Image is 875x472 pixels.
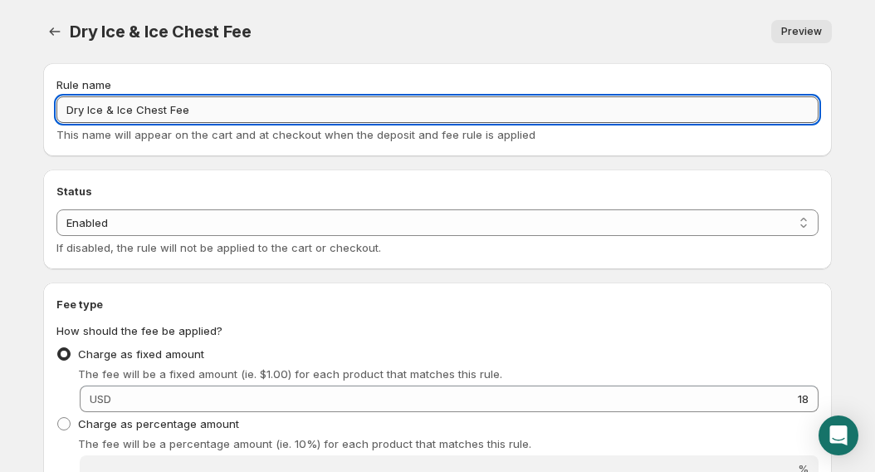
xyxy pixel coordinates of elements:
span: Charge as fixed amount [78,347,204,361]
span: The fee will be a fixed amount (ie. $1.00) for each product that matches this rule. [78,367,502,381]
span: How should the fee be applied? [56,324,222,337]
span: If disabled, the rule will not be applied to the cart or checkout. [56,241,381,254]
span: Preview [781,25,822,38]
span: USD [90,392,111,406]
p: The fee will be a percentage amount (ie. 10%) for each product that matches this rule. [78,435,819,452]
h2: Fee type [56,296,819,312]
span: Charge as percentage amount [78,417,239,430]
a: Preview [771,20,832,43]
div: Open Intercom Messenger [819,415,858,455]
h2: Status [56,183,819,199]
span: Dry Ice & Ice Chest Fee [70,22,251,42]
button: Settings [43,20,66,43]
span: This name will appear on the cart and at checkout when the deposit and fee rule is applied [56,128,535,141]
span: Rule name [56,78,111,91]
